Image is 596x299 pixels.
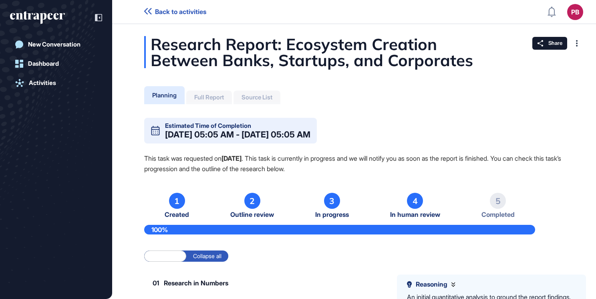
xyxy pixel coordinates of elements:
[390,211,440,218] span: In human review
[10,11,65,24] div: entrapeer-logo
[244,193,260,209] div: 2
[144,225,535,234] div: 100%
[548,40,562,46] span: Share
[416,281,447,288] span: Reasoning
[29,79,56,87] div: Activities
[28,41,81,48] div: New Conversation
[230,211,274,218] span: Outline review
[324,193,340,209] div: 3
[169,193,185,209] div: 1
[144,36,564,68] div: Research Report: Ecosystem Creation Between Banks, Startups, and Corporates
[490,193,506,209] div: 5
[242,94,272,101] div: Source List
[10,56,102,72] a: Dashboard
[164,280,228,286] span: Research in Numbers
[155,8,206,16] span: Back to activities
[194,94,224,101] div: Full Report
[165,211,189,218] span: Created
[152,91,177,99] div: Planning
[10,36,102,53] a: New Conversation
[144,8,206,16] a: Back to activities
[315,211,349,218] span: In progress
[144,251,186,262] label: Expand all
[153,280,159,286] span: 01
[186,251,228,262] label: Collapse all
[144,153,564,174] p: This task was requested on . This task is currently in progress and we will notify you as soon as...
[165,130,310,139] div: [DATE] 05:05 AM - [DATE] 05:05 AM
[567,4,583,20] button: PB
[10,75,102,91] a: Activities
[481,211,515,218] span: Completed
[407,193,423,209] div: 4
[165,123,251,129] div: Estimated Time of Completion
[28,60,59,67] div: Dashboard
[221,154,242,162] strong: [DATE]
